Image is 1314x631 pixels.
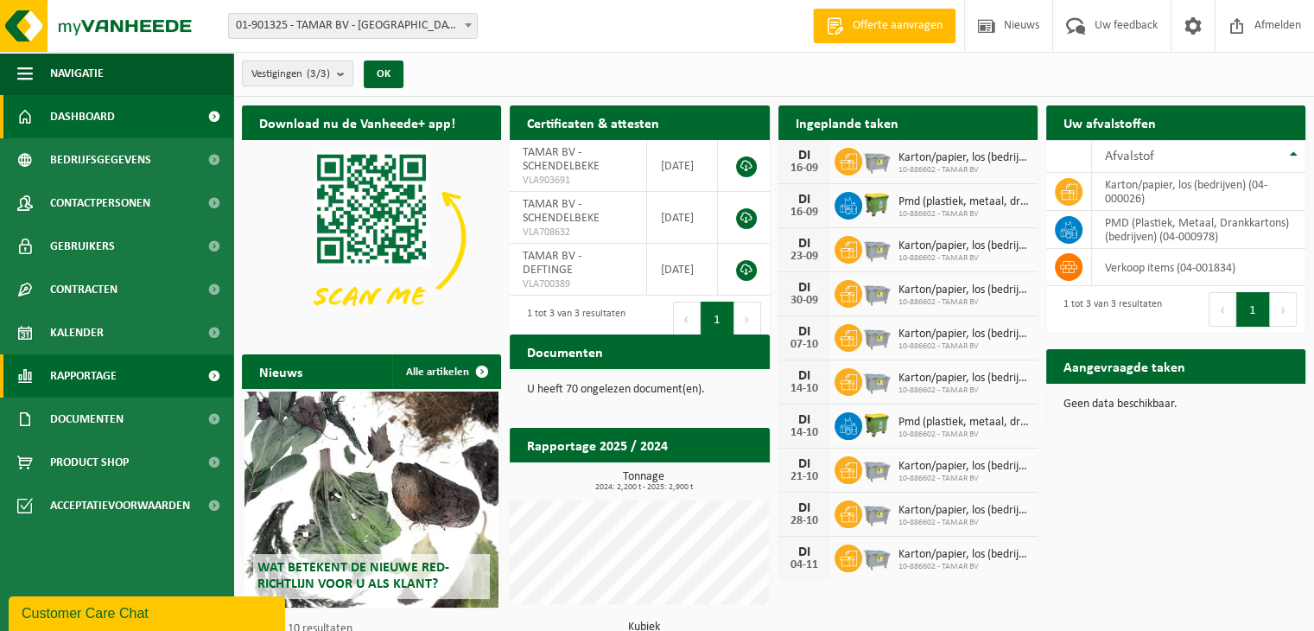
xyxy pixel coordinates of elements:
button: Previous [1209,292,1236,327]
iframe: chat widget [9,593,289,631]
div: DI [787,193,822,207]
span: TAMAR BV - SCHENDELBEKE [523,146,600,173]
td: [DATE] [647,244,718,296]
p: Geen data beschikbaar. [1063,398,1288,411]
img: Download de VHEPlus App [242,140,501,335]
span: 10-886602 - TAMAR BV [898,341,1029,352]
div: 14-10 [787,427,822,439]
p: U heeft 70 ongelezen document(en). [527,384,752,396]
div: 04-11 [787,559,822,571]
div: 16-09 [787,163,822,175]
h2: Documenten [510,335,620,368]
span: Bedrijfsgegevens [50,138,151,182]
button: Next [734,302,761,336]
span: Karton/papier, los (bedrijven) [898,460,1029,474]
div: 16-09 [787,207,822,219]
img: WB-1100-HPE-GN-50 [862,189,892,219]
span: Rapportage [50,354,117,398]
img: WB-1100-HPE-GN-50 [862,410,892,439]
td: verkoop items (04-001834) [1092,249,1305,286]
h2: Nieuws [242,354,320,388]
span: Contracten [50,268,117,311]
h2: Rapportage 2025 / 2024 [510,428,685,462]
h3: Tonnage [518,471,769,492]
span: Karton/papier, los (bedrijven) [898,284,1029,297]
span: Documenten [50,398,124,441]
div: DI [787,325,822,339]
span: Contactpersonen [50,182,150,225]
span: 10-886602 - TAMAR BV [898,562,1029,572]
div: 21-10 [787,471,822,483]
h2: Aangevraagde taken [1046,349,1203,383]
div: DI [787,149,822,163]
div: 07-10 [787,339,822,351]
a: Offerte aanvragen [813,9,955,43]
span: TAMAR BV - DEFTINGE [523,250,581,277]
span: Pmd (plastiek, metaal, drankkartons) (bedrijven) [898,195,1029,209]
span: Afvalstof [1105,150,1154,163]
button: 1 [1236,292,1270,327]
span: 01-901325 - TAMAR BV - GERAARDSBERGEN [229,14,477,38]
a: Alle artikelen [392,354,499,389]
span: Karton/papier, los (bedrijven) [898,239,1029,253]
td: karton/papier, los (bedrijven) (04-000026) [1092,173,1305,211]
div: DI [787,281,822,295]
span: 10-886602 - TAMAR BV [898,430,1029,440]
img: WB-2500-GAL-GY-01 [862,498,892,527]
span: 01-901325 - TAMAR BV - GERAARDSBERGEN [228,13,478,39]
div: 1 tot 3 van 3 resultaten [518,300,625,338]
span: 10-886602 - TAMAR BV [898,297,1029,308]
span: Vestigingen [251,61,330,87]
span: Wat betekent de nieuwe RED-richtlijn voor u als klant? [257,561,449,591]
span: Karton/papier, los (bedrijven) [898,151,1029,165]
span: VLA903691 [523,174,633,188]
span: Offerte aanvragen [848,17,947,35]
div: DI [787,369,822,383]
button: 1 [701,302,734,336]
div: DI [787,501,822,515]
div: DI [787,237,822,251]
span: VLA700389 [523,277,633,291]
span: VLA708632 [523,226,633,239]
span: Product Shop [50,441,129,484]
span: Dashboard [50,95,115,138]
span: Karton/papier, los (bedrijven) [898,372,1029,386]
span: 2024: 2,200 t - 2025: 2,900 t [518,483,769,492]
img: WB-2500-GAL-GY-01 [862,454,892,483]
div: DI [787,457,822,471]
span: 10-886602 - TAMAR BV [898,253,1029,264]
h2: Download nu de Vanheede+ app! [242,105,473,139]
span: Karton/papier, los (bedrijven) [898,548,1029,562]
button: Next [1270,292,1297,327]
span: 10-886602 - TAMAR BV [898,165,1029,175]
div: 30-09 [787,295,822,307]
span: Karton/papier, los (bedrijven) [898,504,1029,518]
span: 10-886602 - TAMAR BV [898,474,1029,484]
span: Acceptatievoorwaarden [50,484,190,527]
img: WB-2500-GAL-GY-01 [862,322,892,351]
div: 1 tot 3 van 3 resultaten [1055,290,1162,328]
img: WB-2500-GAL-GY-01 [862,366,892,395]
span: Gebruikers [50,225,115,268]
button: OK [364,61,403,88]
span: Kalender [50,311,104,354]
img: WB-2500-GAL-GY-01 [862,145,892,175]
count: (3/3) [307,68,330,80]
a: Wat betekent de nieuwe RED-richtlijn voor u als klant? [244,392,498,608]
span: 10-886602 - TAMAR BV [898,386,1029,396]
span: 10-886602 - TAMAR BV [898,518,1029,528]
img: WB-2500-GAL-GY-01 [862,542,892,571]
h2: Certificaten & attesten [510,105,676,139]
span: TAMAR BV - SCHENDELBEKE [523,198,600,225]
a: Bekijk rapportage [641,462,768,496]
img: WB-2500-GAL-GY-01 [862,233,892,263]
h2: Uw afvalstoffen [1046,105,1173,139]
div: 28-10 [787,515,822,527]
span: Karton/papier, los (bedrijven) [898,328,1029,341]
button: Previous [673,302,701,336]
td: [DATE] [647,140,718,192]
button: Vestigingen(3/3) [242,61,353,86]
div: DI [787,545,822,559]
span: Navigatie [50,52,104,95]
